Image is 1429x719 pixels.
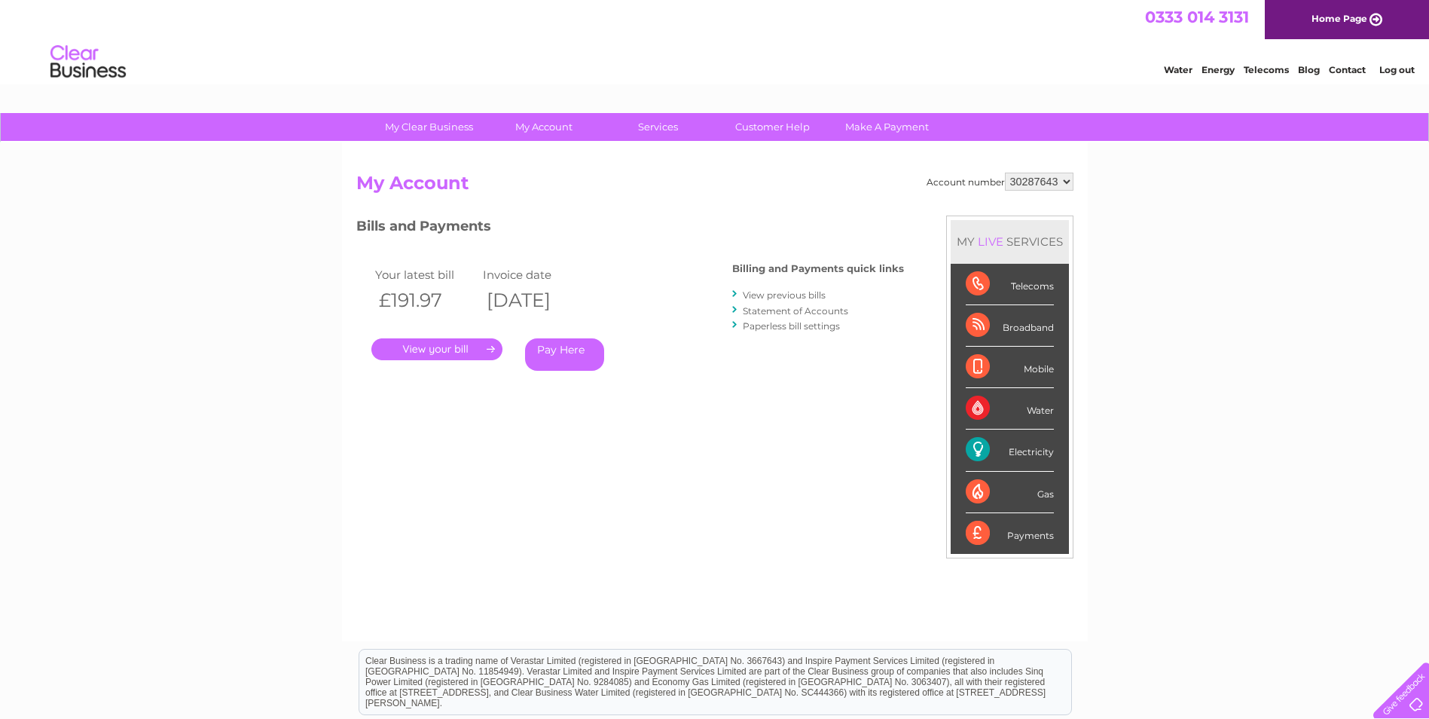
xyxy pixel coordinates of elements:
[966,513,1054,554] div: Payments
[1298,64,1320,75] a: Blog
[966,388,1054,430] div: Water
[743,305,848,317] a: Statement of Accounts
[966,347,1054,388] div: Mobile
[50,39,127,85] img: logo.png
[1202,64,1235,75] a: Energy
[1164,64,1192,75] a: Water
[966,305,1054,347] div: Broadband
[596,113,720,141] a: Services
[367,113,491,141] a: My Clear Business
[479,285,588,316] th: [DATE]
[927,173,1073,191] div: Account number
[743,289,826,301] a: View previous bills
[1329,64,1366,75] a: Contact
[966,430,1054,471] div: Electricity
[1379,64,1415,75] a: Log out
[371,285,480,316] th: £191.97
[356,216,904,242] h3: Bills and Payments
[356,173,1073,201] h2: My Account
[1145,8,1249,26] a: 0333 014 3131
[732,263,904,274] h4: Billing and Payments quick links
[525,338,604,371] a: Pay Here
[743,320,840,332] a: Paperless bill settings
[966,264,1054,305] div: Telecoms
[1244,64,1289,75] a: Telecoms
[710,113,835,141] a: Customer Help
[951,220,1069,263] div: MY SERVICES
[359,8,1071,73] div: Clear Business is a trading name of Verastar Limited (registered in [GEOGRAPHIC_DATA] No. 3667643...
[966,472,1054,513] div: Gas
[825,113,949,141] a: Make A Payment
[975,234,1006,249] div: LIVE
[481,113,606,141] a: My Account
[371,265,480,285] td: Your latest bill
[479,265,588,285] td: Invoice date
[371,338,502,360] a: .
